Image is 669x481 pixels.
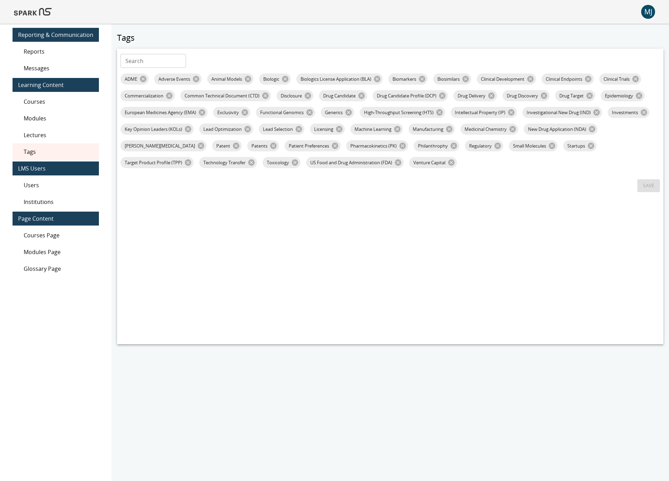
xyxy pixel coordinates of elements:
[608,107,649,118] div: Investments
[120,76,141,82] span: ADME
[524,126,590,132] span: New Drug Application (NDA)
[319,93,360,99] span: Drug Candidate
[120,90,175,101] div: Commercialization
[24,114,93,123] span: Modules
[563,143,589,149] span: Startups
[120,157,194,168] div: Target Product Profile (TPP)
[555,90,595,101] div: Drug Target
[350,126,396,132] span: Machine Learning
[601,90,645,101] div: Epidemiology
[13,161,99,175] div: LMS Users
[285,140,341,151] div: Patient Preferences
[310,124,345,135] div: Licensing
[207,76,246,82] span: Animal Models
[522,107,602,118] div: Investigational New Drug (IND)
[453,93,490,99] span: Drug Delivery
[13,28,99,42] div: Reporting & Communication
[180,93,264,99] span: Common Technical Document (CTD)
[154,73,202,85] div: Adverse Events
[120,159,186,166] span: Target Product Profile (TPP)
[259,126,297,132] span: Lead Selection
[641,5,655,19] button: account of current user
[18,164,93,173] span: LMS Users
[296,76,375,82] span: Biologics License Application (BLA)
[296,73,383,85] div: Biologics License Application (BLA)
[453,90,497,101] div: Drug Delivery
[199,159,250,166] span: Technology Transfer
[24,131,93,139] span: Lectures
[13,227,99,244] div: Courses Page
[259,73,291,85] div: Biologic
[13,260,99,277] div: Glossary Page
[24,97,93,106] span: Courses
[13,177,99,194] div: Users
[13,78,99,92] div: Learning Content
[199,157,257,168] div: Technology Transfer
[477,73,536,85] div: Clinical Development
[18,31,93,39] span: Reporting & Communication
[465,143,496,149] span: Regulatory
[460,124,518,135] div: Medicinal Chemistry
[13,244,99,260] div: Modules Page
[285,143,333,149] span: Patient Preferences
[259,76,283,82] span: Biologic
[13,194,99,210] div: Institutions
[13,212,99,226] div: Page Content
[641,5,655,19] div: MJ
[14,3,52,20] img: Logo of SPARK at Stanford
[212,140,242,151] div: Patent
[409,124,455,135] div: Manufacturing
[555,93,588,99] span: Drug Target
[373,93,441,99] span: Drug Candidate Profile (DCP)
[24,148,93,156] span: Tags
[247,143,272,149] span: Patents
[154,76,194,82] span: Adverse Events
[18,81,93,89] span: Learning Content
[346,143,401,149] span: Pharmacokinetics (PK)
[310,126,337,132] span: Licensing
[263,159,293,166] span: Toxicology
[277,90,313,101] div: Disclosure
[120,107,208,118] div: European Medicines Agency (EMA)
[13,110,99,127] div: Modules
[247,140,279,151] div: Patents
[414,143,452,149] span: Philanthrophy
[608,109,642,116] span: Investments
[213,109,243,116] span: Exclusivity
[207,73,254,85] div: Animal Models
[212,143,234,149] span: Patent
[388,76,420,82] span: Biomarkers
[599,76,634,82] span: Clinical Trials
[599,73,641,85] div: Clinical Trials
[120,93,168,99] span: Commercialization
[13,143,99,160] div: Tags
[321,107,354,118] div: Generics
[259,124,304,135] div: Lead Selection
[360,109,438,116] span: High-Throughput Screening (HTS)
[277,93,306,99] span: Disclosure
[199,124,253,135] div: Lead Optimization
[503,93,542,99] span: Drug Discovery
[465,140,503,151] div: Regulatory
[13,24,99,280] nav: main
[360,107,445,118] div: High-Throughput Screening (HTS)
[24,47,93,56] span: Reports
[451,109,509,116] span: Intellectual Property (IP)
[24,231,93,239] span: Courses Page
[373,90,448,101] div: Drug Candidate Profile (DCP)
[409,126,448,132] span: Manufacturing
[13,93,99,110] div: Courses
[24,265,93,273] span: Glossary Page
[433,76,464,82] span: Biosimilars
[120,73,149,85] div: ADME
[601,93,637,99] span: Epidemiology
[321,109,347,116] span: Generics
[199,126,246,132] span: Lead Optimization
[409,157,457,168] div: Venture Capital
[256,109,308,116] span: Functional Genomics
[451,107,517,118] div: Intellectual Property (IP)
[414,140,459,151] div: Philanthrophy
[524,124,598,135] div: New Drug Application (NDA)
[460,126,511,132] span: Medicinal Chemistry
[542,76,586,82] span: Clinical Endpoints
